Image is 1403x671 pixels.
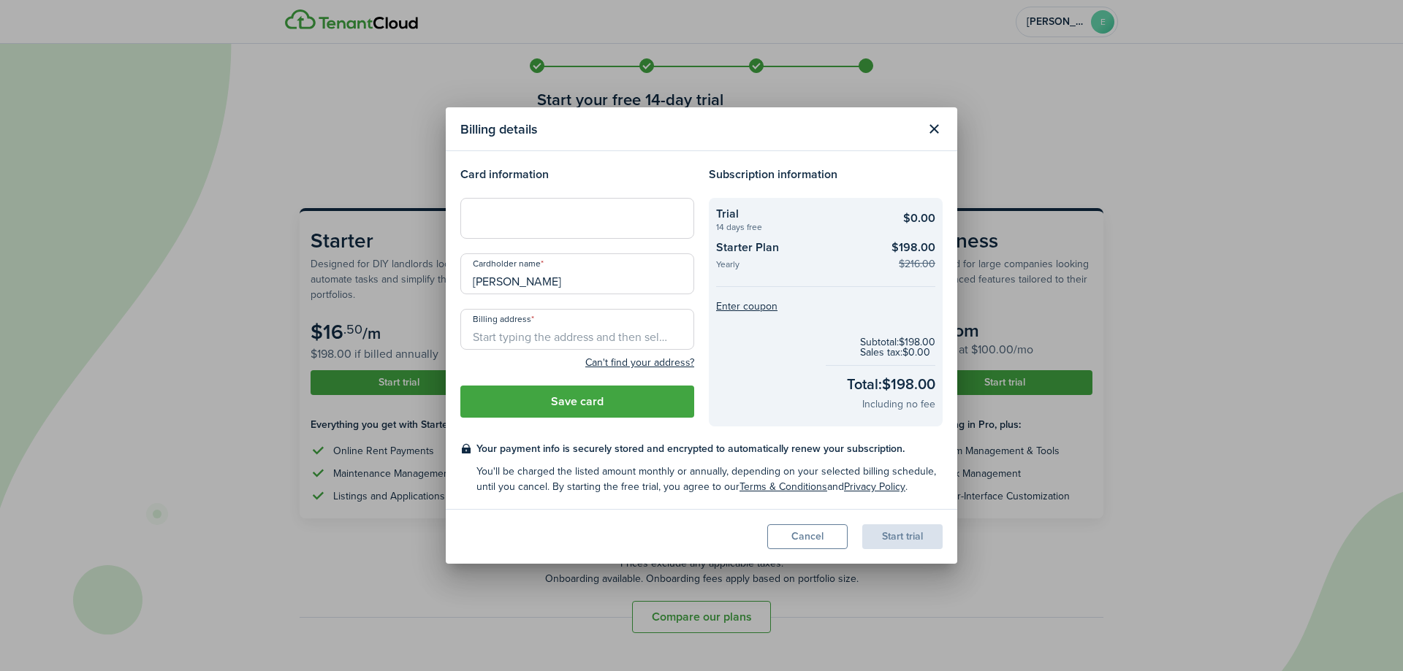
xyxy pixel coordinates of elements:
[460,386,694,418] button: Save card
[921,117,946,142] button: Close modal
[716,302,777,312] button: Enter coupon
[716,239,881,260] checkout-summary-item-title: Starter Plan
[891,239,935,256] checkout-summary-item-main-price: $198.00
[716,223,881,231] checkout-summary-item-description: 14 days free
[709,166,943,183] h4: Subscription information
[847,373,935,395] checkout-total-main: Total: $198.00
[844,479,905,494] a: Privacy Policy
[476,441,943,456] checkout-terms-main: Your payment info is securely stored and encrypted to automatically renew your subscription.
[860,337,935,348] checkout-subtotal-item: Subtotal: $198.00
[460,166,694,183] h4: Card information
[460,309,694,350] input: Start typing the address and then select from the dropdown
[470,212,685,226] iframe: Secure card payment input frame
[585,356,694,370] button: Can't find your address?
[716,260,881,272] checkout-summary-item-description: Yearly
[767,524,848,549] button: Cancel
[739,479,827,494] a: Terms & Conditions
[860,348,935,358] checkout-subtotal-item: Sales tax: $0.00
[899,256,935,272] checkout-summary-item-old-price: $216.00
[460,115,918,143] modal-title: Billing details
[476,464,943,494] checkout-terms-secondary: You'll be charged the listed amount monthly or annually, depending on your selected billing sched...
[716,205,881,223] checkout-summary-item-title: Trial
[903,210,935,227] checkout-summary-item-main-price: $0.00
[862,396,935,412] checkout-total-secondary: Including no fee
